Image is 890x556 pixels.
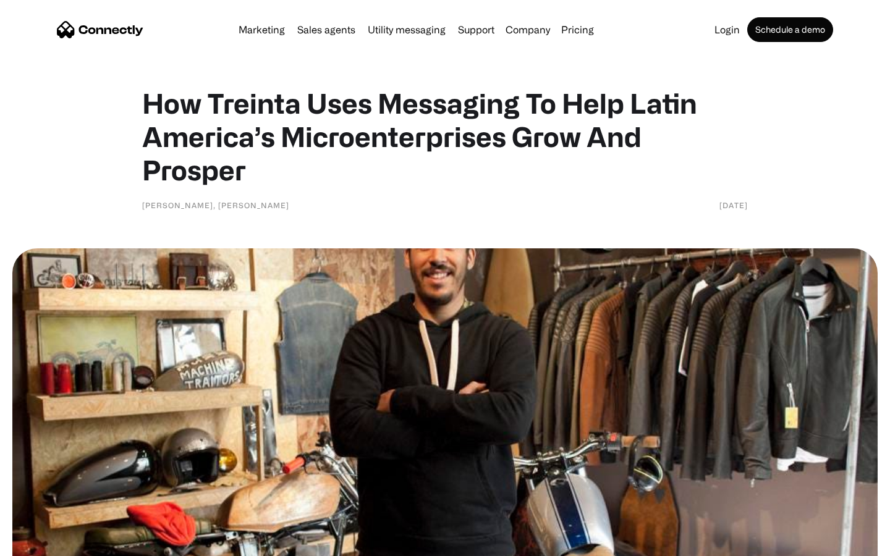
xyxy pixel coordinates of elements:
a: Login [710,25,745,35]
a: Pricing [556,25,599,35]
aside: Language selected: English [12,534,74,552]
a: Sales agents [292,25,360,35]
a: Utility messaging [363,25,451,35]
div: Company [506,21,550,38]
h1: How Treinta Uses Messaging To Help Latin America’s Microenterprises Grow And Prosper [142,86,748,187]
div: [DATE] [719,199,748,211]
a: Marketing [234,25,290,35]
a: Support [453,25,499,35]
ul: Language list [25,534,74,552]
a: Schedule a demo [747,17,833,42]
div: [PERSON_NAME], [PERSON_NAME] [142,199,289,211]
